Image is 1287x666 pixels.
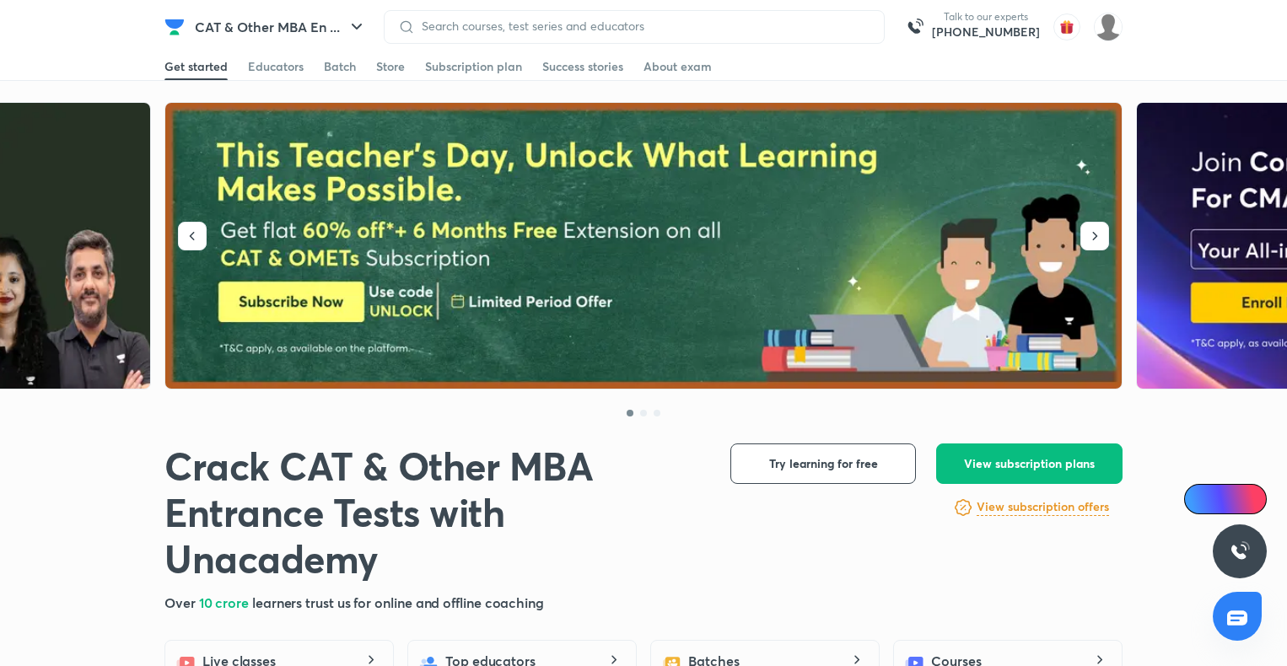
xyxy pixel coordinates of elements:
[977,498,1109,516] h6: View subscription offers
[164,53,228,80] a: Get started
[324,53,356,80] a: Batch
[643,53,712,80] a: About exam
[425,58,522,75] div: Subscription plan
[643,58,712,75] div: About exam
[542,58,623,75] div: Success stories
[964,455,1095,472] span: View subscription plans
[164,443,703,583] h1: Crack CAT & Other MBA Entrance Tests with Unacademy
[185,10,377,44] button: CAT & Other MBA En ...
[977,497,1109,518] a: View subscription offers
[252,593,544,611] span: learners trust us for online and offline coaching
[376,53,405,80] a: Store
[1194,492,1208,506] img: Icon
[1184,484,1267,514] a: Ai Doubts
[936,443,1123,484] button: View subscription plans
[1094,13,1123,41] img: Aparna Dubey
[164,593,199,611] span: Over
[415,19,870,33] input: Search courses, test series and educators
[932,24,1040,40] a: [PHONE_NUMBER]
[376,58,405,75] div: Store
[769,455,878,472] span: Try learning for free
[199,593,252,611] span: 10 crore
[898,10,932,44] img: call-us
[425,53,522,80] a: Subscription plan
[164,17,185,37] img: Company Logo
[1230,541,1250,561] img: ttu
[164,58,228,75] div: Get started
[324,58,356,75] div: Batch
[932,10,1040,24] p: Talk to our experts
[248,53,304,80] a: Educators
[730,443,916,484] button: Try learning for free
[1212,492,1257,506] span: Ai Doubts
[1053,13,1080,40] img: avatar
[542,53,623,80] a: Success stories
[248,58,304,75] div: Educators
